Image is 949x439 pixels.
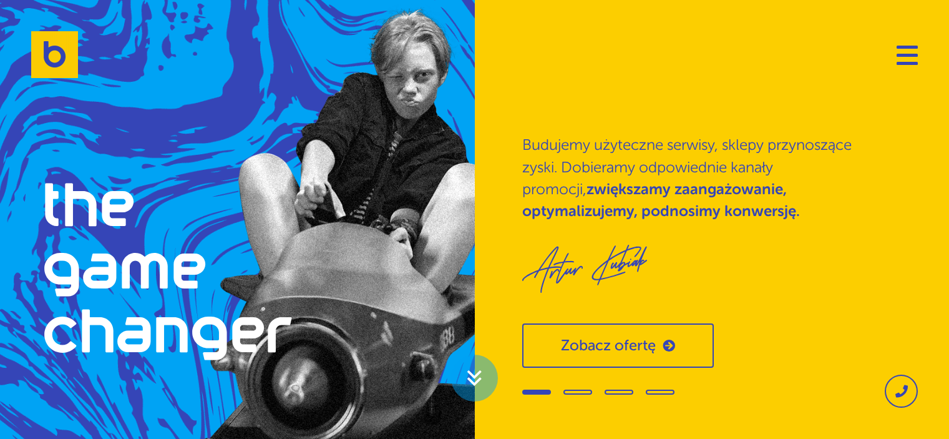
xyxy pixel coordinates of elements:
[646,390,674,395] span: Go to slide 4
[42,177,293,366] h1: the game changer
[522,134,883,222] p: Budujemy użyteczne serwisy, sklepy przynoszące zyski. Dobieramy odpowiednie kanały promocji,
[522,390,551,395] span: Go to slide 1
[31,31,78,78] img: Brandoo Group
[605,390,633,395] span: Go to slide 3
[522,323,714,368] a: Zobacz ofertę
[563,390,592,395] span: Go to slide 2
[561,337,656,354] span: Zobacz ofertę
[897,45,918,65] button: Navigation
[522,180,800,220] strong: zwiększamy zaangażowanie, optymalizujemy, podnosimy konwersję.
